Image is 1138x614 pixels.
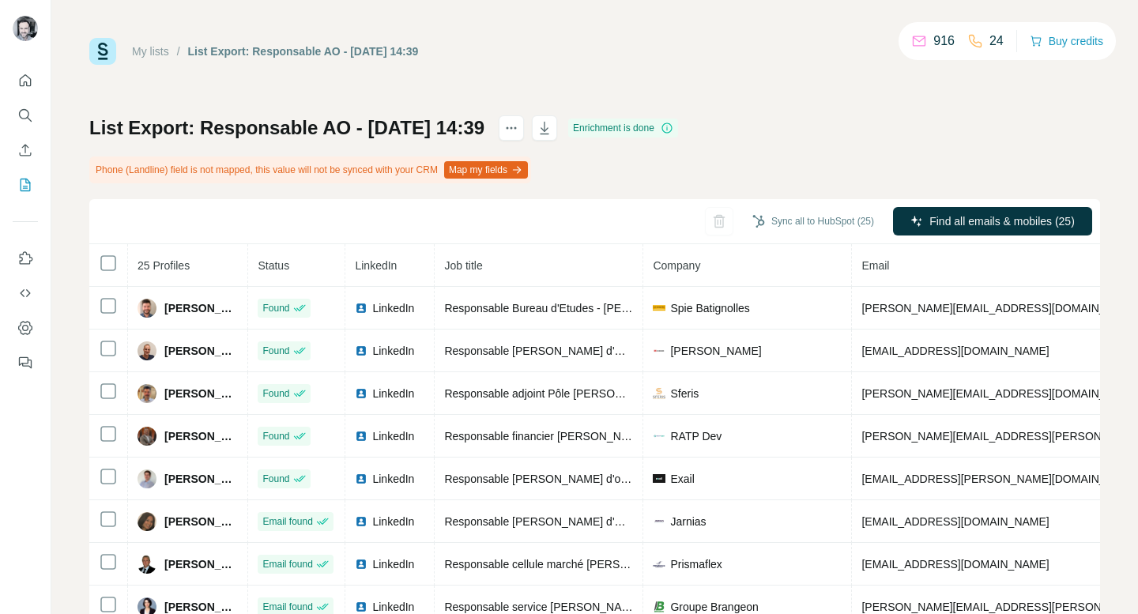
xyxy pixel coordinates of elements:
span: Email found [262,514,312,529]
span: Find all emails & mobiles (25) [929,213,1075,229]
span: [PERSON_NAME] [164,471,238,487]
span: [PERSON_NAME] [164,300,238,316]
span: Spie Batignolles [670,300,749,316]
button: Sync all to HubSpot (25) [741,209,885,233]
img: Avatar [13,16,38,41]
img: company-logo [653,430,665,443]
div: Enrichment is done [568,119,678,137]
li: / [177,43,180,59]
span: Responsable service [PERSON_NAME] d'offres [444,601,680,613]
img: LinkedIn logo [355,515,367,528]
img: Avatar [138,469,156,488]
img: company-logo [653,474,665,482]
span: Status [258,259,289,272]
span: [PERSON_NAME] [164,343,238,359]
span: Exail [670,471,694,487]
button: Map my fields [444,161,528,179]
button: Use Surfe on LinkedIn [13,244,38,273]
a: My lists [132,45,169,58]
button: My lists [13,171,38,199]
span: Responsable adjoint Pôle [PERSON_NAME] d'Offres [444,387,705,400]
span: 25 Profiles [138,259,190,272]
span: Prismaflex [670,556,722,572]
img: company-logo [653,558,665,571]
img: Surfe Logo [89,38,116,65]
img: Avatar [138,555,156,574]
img: company-logo [653,387,665,400]
span: [PERSON_NAME] [164,428,238,444]
span: Responsable financier [PERSON_NAME] d'Offres [444,430,689,443]
img: LinkedIn logo [355,302,367,315]
p: 24 [989,32,1004,51]
span: Sferis [670,386,699,401]
button: Quick start [13,66,38,95]
span: [PERSON_NAME] [164,556,238,572]
img: Avatar [138,341,156,360]
img: LinkedIn logo [355,345,367,357]
span: Responsable [PERSON_NAME] d'offres / Bid Manager - Navigation Defense [444,473,820,485]
span: Email [861,259,889,272]
div: List Export: Responsable AO - [DATE] 14:39 [188,43,419,59]
img: LinkedIn logo [355,430,367,443]
span: [PERSON_NAME] [670,343,761,359]
span: LinkedIn [372,343,414,359]
span: Found [262,301,289,315]
span: RATP Dev [670,428,722,444]
img: Avatar [138,512,156,531]
button: Use Surfe API [13,279,38,307]
img: LinkedIn logo [355,601,367,613]
span: [EMAIL_ADDRESS][DOMAIN_NAME] [861,558,1049,571]
span: Email found [262,557,312,571]
span: Job title [444,259,482,272]
span: LinkedIn [372,471,414,487]
span: Jarnias [670,514,706,529]
span: Responsable [PERSON_NAME] d'Offres [444,345,644,357]
img: Avatar [138,427,156,446]
span: Found [262,344,289,358]
button: Dashboard [13,314,38,342]
span: Found [262,386,289,401]
img: company-logo [653,601,665,613]
span: Email found [262,600,312,614]
img: company-logo [653,302,665,315]
span: LinkedIn [372,300,414,316]
p: 916 [933,32,955,51]
span: [EMAIL_ADDRESS][DOMAIN_NAME] [861,515,1049,528]
span: Found [262,472,289,486]
span: Responsable [PERSON_NAME] d'Offres [444,515,644,528]
span: LinkedIn [355,259,397,272]
button: Search [13,101,38,130]
h1: List Export: Responsable AO - [DATE] 14:39 [89,115,484,141]
button: Find all emails & mobiles (25) [893,207,1092,235]
span: Found [262,429,289,443]
img: LinkedIn logo [355,558,367,571]
img: company-logo [653,345,665,357]
span: Company [653,259,700,272]
button: Feedback [13,348,38,377]
button: Buy credits [1030,30,1103,52]
button: Enrich CSV [13,136,38,164]
img: LinkedIn logo [355,473,367,485]
span: [PERSON_NAME] [164,514,238,529]
button: actions [499,115,524,141]
img: Avatar [138,384,156,403]
img: LinkedIn logo [355,387,367,400]
span: LinkedIn [372,428,414,444]
span: Responsable cellule marché [PERSON_NAME] d'offres - Responsable commercial [444,558,850,571]
div: Phone (Landline) field is not mapped, this value will not be synced with your CRM [89,156,531,183]
span: LinkedIn [372,514,414,529]
img: Avatar [138,299,156,318]
span: LinkedIn [372,556,414,572]
span: Responsable Bureau d'Etudes - [PERSON_NAME] d'Offres [444,302,735,315]
span: [EMAIL_ADDRESS][DOMAIN_NAME] [861,345,1049,357]
span: [PERSON_NAME] [164,386,238,401]
img: company-logo [653,515,665,528]
span: LinkedIn [372,386,414,401]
